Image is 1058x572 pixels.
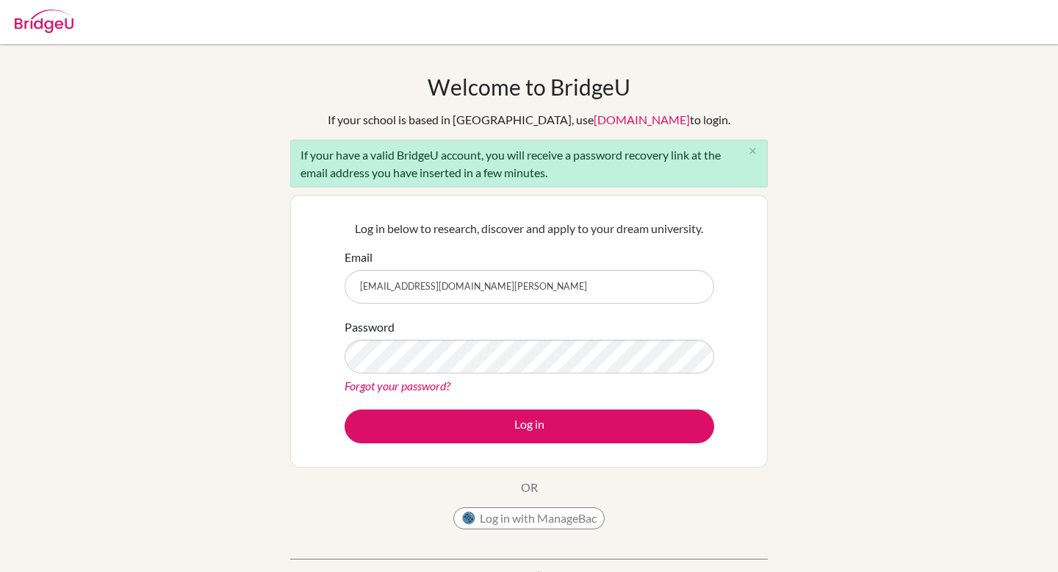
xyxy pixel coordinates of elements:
label: Email [345,249,373,266]
div: If your have a valid BridgeU account, you will receive a password recovery link at the email addr... [290,140,768,187]
p: Log in below to research, discover and apply to your dream university. [345,220,714,237]
h1: Welcome to BridgeU [428,74,630,100]
div: If your school is based in [GEOGRAPHIC_DATA], use to login. [328,111,730,129]
a: [DOMAIN_NAME] [594,112,690,126]
img: Bridge-U [15,10,73,33]
button: Log in [345,410,714,443]
a: Forgot your password? [345,379,450,393]
i: close [747,146,758,157]
p: OR [521,479,538,496]
button: Log in with ManageBac [453,507,605,529]
label: Password [345,318,395,336]
button: Close [738,140,767,162]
